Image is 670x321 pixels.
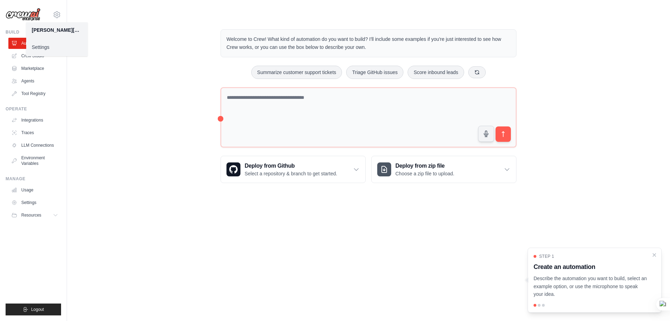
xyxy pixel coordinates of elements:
[21,212,41,218] span: Resources
[6,106,61,112] div: Operate
[245,162,337,170] h3: Deploy from Github
[8,152,61,169] a: Environment Variables
[8,75,61,87] a: Agents
[8,115,61,126] a: Integrations
[26,41,88,53] a: Settings
[8,63,61,74] a: Marketplace
[8,197,61,208] a: Settings
[251,66,342,79] button: Summarize customer support tickets
[534,275,647,298] p: Describe the automation you want to build, select an example option, or use the microphone to spe...
[6,8,40,21] img: Logo
[534,262,647,272] h3: Create an automation
[245,170,337,177] p: Select a repository & branch to get started.
[31,307,44,312] span: Logout
[8,88,61,99] a: Tool Registry
[32,27,82,34] div: [PERSON_NAME][EMAIL_ADDRESS][PERSON_NAME][DOMAIN_NAME]
[539,254,554,259] span: Step 1
[8,184,61,196] a: Usage
[395,162,454,170] h3: Deploy from zip file
[6,176,61,182] div: Manage
[8,140,61,151] a: LLM Connections
[8,38,61,49] a: Automations
[395,170,454,177] p: Choose a zip file to upload.
[8,127,61,138] a: Traces
[8,210,61,221] button: Resources
[6,29,61,35] div: Build
[346,66,403,79] button: Triage GitHub issues
[408,66,464,79] button: Score inbound leads
[226,35,511,51] p: Welcome to Crew! What kind of automation do you want to build? I'll include some examples if you'...
[652,252,657,258] button: Close walkthrough
[6,304,61,315] button: Logout
[635,287,670,321] iframe: Chat Widget
[635,287,670,321] div: Widget de chat
[8,50,61,61] a: Crew Studio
